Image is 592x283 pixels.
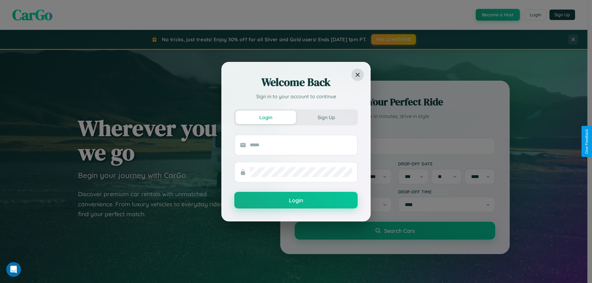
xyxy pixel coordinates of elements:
[296,111,356,124] button: Sign Up
[234,192,358,208] button: Login
[6,262,21,277] iframe: Intercom live chat
[234,75,358,90] h2: Welcome Back
[234,93,358,100] p: Sign in to your account to continue
[585,129,589,154] div: Give Feedback
[236,111,296,124] button: Login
